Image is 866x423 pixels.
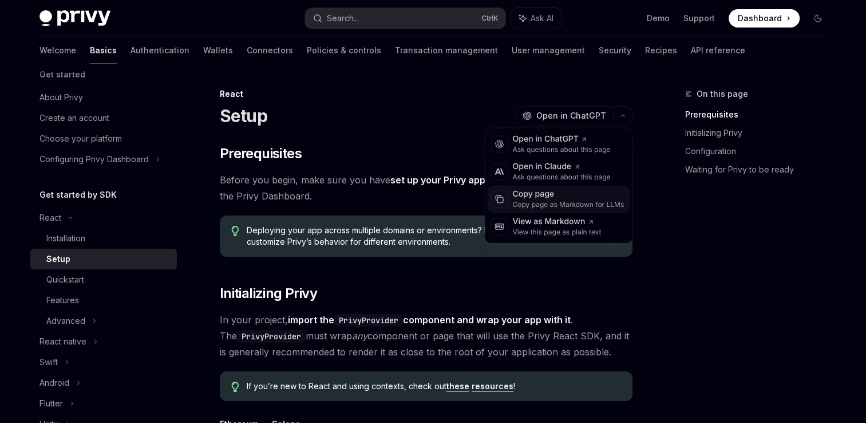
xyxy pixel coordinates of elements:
a: set up your Privy app and obtained your app ID [390,174,601,186]
button: Ask AI [511,8,561,29]
div: View this page as plain text [512,228,601,237]
span: Ctrl K [481,14,499,23]
a: Setup [30,249,177,269]
div: Copy page [512,189,624,200]
svg: Tip [231,382,239,392]
a: Installation [30,228,177,249]
div: React [39,211,61,225]
button: Search...CtrlK [305,8,505,29]
div: React native [39,335,86,348]
a: Wallets [203,37,233,64]
button: Toggle dark mode [809,9,827,28]
em: any [352,330,367,342]
div: Ask questions about this page [512,173,610,182]
a: Security [599,37,631,64]
div: Ask questions about this page [512,145,610,154]
a: Transaction management [395,37,498,64]
div: About Privy [39,91,83,104]
div: React [220,88,632,100]
a: Prerequisites [685,105,836,124]
div: Android [39,376,69,390]
div: Search... [327,11,359,25]
span: Before you begin, make sure you have from the Privy Dashboard. [220,172,632,204]
a: Features [30,290,177,311]
a: Recipes [645,37,677,64]
a: resources [472,381,513,391]
button: Open in ChatGPT [515,106,613,126]
div: Flutter [39,397,63,410]
code: PrivyProvider [334,314,403,327]
a: Configuration [685,142,836,160]
a: these [446,381,469,391]
span: Ask AI [531,13,553,24]
a: Basics [90,37,117,64]
svg: Tip [231,226,239,236]
span: On this page [697,87,748,101]
a: Choose your platform [30,128,177,149]
div: Open in Claude [512,161,610,173]
div: Advanced [46,314,85,328]
div: Choose your platform [39,132,122,146]
a: Authentication [131,37,189,64]
div: Quickstart [46,273,84,287]
div: Setup [46,252,70,266]
div: Create an account [39,111,109,125]
a: API reference [691,37,745,64]
a: Waiting for Privy to be ready [685,160,836,179]
h5: Get started by SDK [39,188,117,202]
span: Deploying your app across multiple domains or environments? Learn how to use to customize Privy’s... [247,225,620,248]
a: Welcome [39,37,76,64]
a: Quickstart [30,269,177,290]
a: Demo [647,13,670,24]
span: Open in ChatGPT [536,110,606,122]
strong: import the component and wrap your app with it [288,314,571,326]
div: Swift [39,355,58,369]
a: User management [512,37,585,64]
span: Prerequisites [220,144,302,163]
span: Dashboard [738,13,782,24]
a: Initializing Privy [685,124,836,142]
a: Dashboard [729,9,800,28]
div: Features [46,293,79,307]
a: Policies & controls [307,37,381,64]
a: About Privy [30,87,177,108]
img: dark logo [39,10,110,26]
span: If you’re new to React and using contexts, check out ! [247,381,620,392]
div: Configuring Privy Dashboard [39,152,149,166]
a: Connectors [247,37,293,64]
span: Initializing Privy [220,284,317,303]
div: Open in ChatGPT [512,134,610,145]
a: Support [683,13,715,24]
div: Installation [46,232,85,245]
div: View as Markdown [512,216,601,228]
span: In your project, . The must wrap component or page that will use the Privy React SDK, and it is g... [220,312,632,360]
a: Create an account [30,108,177,128]
div: Copy page as Markdown for LLMs [512,200,624,209]
code: PrivyProvider [237,330,306,343]
h1: Setup [220,105,267,126]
